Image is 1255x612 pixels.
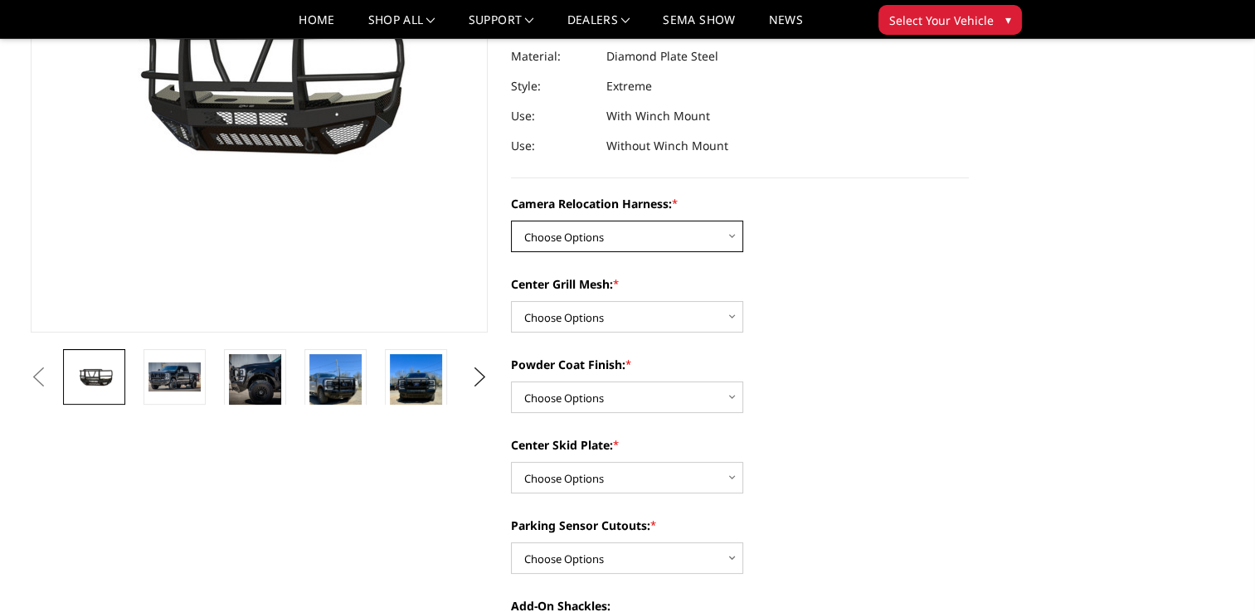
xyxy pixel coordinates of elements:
[511,195,969,212] label: Camera Relocation Harness:
[390,354,442,424] img: 2023-2025 Ford F250-350 - T2 Series - Extreme Front Bumper (receiver or winch)
[511,436,969,454] label: Center Skid Plate:
[606,131,728,161] dd: Without Winch Mount
[511,131,594,161] dt: Use:
[511,101,594,131] dt: Use:
[511,71,594,101] dt: Style:
[511,517,969,534] label: Parking Sensor Cutouts:
[768,14,802,38] a: News
[68,362,120,391] img: 2023-2025 Ford F250-350 - T2 Series - Extreme Front Bumper (receiver or winch)
[469,14,534,38] a: Support
[511,41,594,71] dt: Material:
[368,14,435,38] a: shop all
[606,101,710,131] dd: With Winch Mount
[663,14,735,38] a: SEMA Show
[889,12,994,29] span: Select Your Vehicle
[229,354,281,406] img: 2023-2025 Ford F250-350 - T2 Series - Extreme Front Bumper (receiver or winch)
[309,354,362,424] img: 2023-2025 Ford F250-350 - T2 Series - Extreme Front Bumper (receiver or winch)
[27,365,51,390] button: Previous
[878,5,1022,35] button: Select Your Vehicle
[467,365,492,390] button: Next
[148,362,201,391] img: 2023-2025 Ford F250-350 - T2 Series - Extreme Front Bumper (receiver or winch)
[606,71,652,101] dd: Extreme
[567,14,630,38] a: Dealers
[511,356,969,373] label: Powder Coat Finish:
[511,275,969,293] label: Center Grill Mesh:
[299,14,334,38] a: Home
[1005,11,1011,28] span: ▾
[606,41,718,71] dd: Diamond Plate Steel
